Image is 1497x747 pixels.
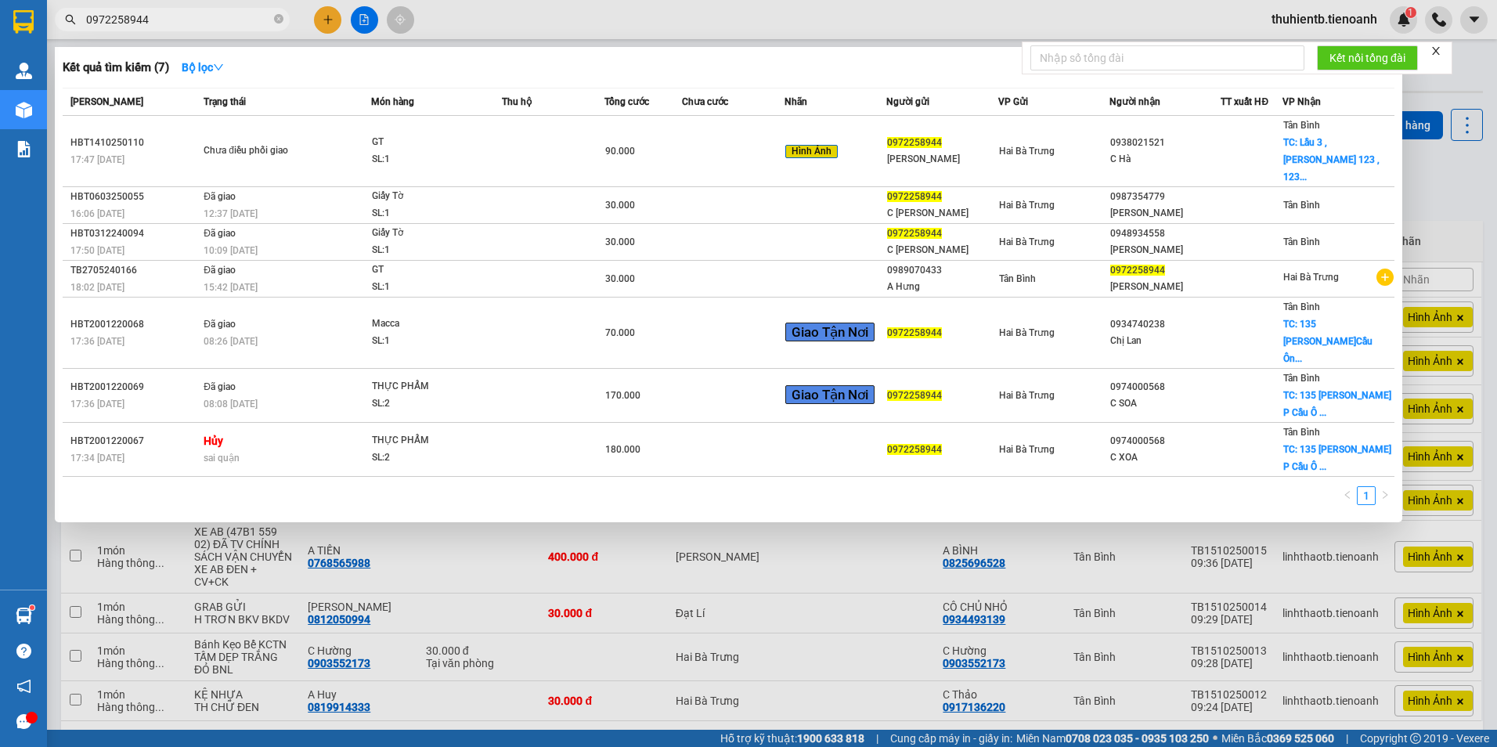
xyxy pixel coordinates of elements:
[70,399,124,410] span: 17:36 [DATE]
[887,228,942,239] span: 0972258944
[1380,490,1390,500] span: right
[372,188,489,205] div: Giấy Tờ
[1376,269,1394,286] span: plus-circle
[1317,45,1418,70] button: Kết nối tổng đài
[1282,96,1321,107] span: VP Nhận
[16,644,31,659] span: question-circle
[1283,272,1339,283] span: Hai Bà Trưng
[1376,486,1394,505] button: right
[605,444,640,455] span: 180.000
[1283,390,1391,418] span: TC: 135 [PERSON_NAME] P Cầu Ô ...
[65,14,76,25] span: search
[204,399,258,410] span: 08:08 [DATE]
[16,141,32,157] img: solution-icon
[16,679,31,694] span: notification
[785,385,875,404] span: Giao Tận Nơi
[372,134,489,151] div: GT
[1338,486,1357,505] li: Previous Page
[70,316,199,333] div: HBT2001220068
[16,63,32,79] img: warehouse-icon
[999,200,1055,211] span: Hai Bà Trưng
[204,453,240,464] span: sai quận
[372,333,489,350] div: SL: 1
[605,200,635,211] span: 30.000
[999,444,1055,455] span: Hai Bà Trưng
[204,435,223,447] strong: Hủy
[1283,301,1320,312] span: Tân Bình
[887,151,997,168] div: [PERSON_NAME]
[70,245,124,256] span: 17:50 [DATE]
[204,381,236,392] span: Đã giao
[1110,226,1220,242] div: 0948934558
[1110,151,1220,168] div: C Hà
[1430,45,1441,56] span: close
[70,226,199,242] div: HBT0312240094
[999,273,1036,284] span: Tân Bình
[605,146,635,157] span: 90.000
[70,135,199,151] div: HBT1410250110
[371,96,414,107] span: Món hàng
[1110,333,1220,349] div: Chị Lan
[1221,96,1268,107] span: TT xuất HĐ
[372,378,489,395] div: THỰC PHẨM
[204,208,258,219] span: 12:37 [DATE]
[86,11,271,28] input: Tìm tên, số ĐT hoặc mã đơn
[1110,205,1220,222] div: [PERSON_NAME]
[605,236,635,247] span: 30.000
[887,191,942,202] span: 0972258944
[372,432,489,449] div: THỰC PHẨM
[204,143,321,160] div: Chưa điều phối giao
[502,96,532,107] span: Thu hộ
[70,453,124,464] span: 17:34 [DATE]
[70,433,199,449] div: HBT2001220067
[70,336,124,347] span: 17:36 [DATE]
[372,225,489,242] div: Giấy Tờ
[16,608,32,624] img: warehouse-icon
[70,96,143,107] span: [PERSON_NAME]
[169,55,236,80] button: Bộ lọcdown
[372,316,489,333] div: Macca
[372,395,489,413] div: SL: 2
[213,62,224,73] span: down
[70,189,199,205] div: HBT0603250055
[274,14,283,23] span: close-circle
[70,154,124,165] span: 17:47 [DATE]
[70,262,199,279] div: TB2705240166
[887,390,942,401] span: 0972258944
[998,96,1028,107] span: VP Gửi
[785,96,807,107] span: Nhãn
[16,714,31,729] span: message
[1329,49,1405,67] span: Kết nối tổng đài
[887,262,997,279] div: 0989070433
[1110,449,1220,466] div: C XOA
[204,245,258,256] span: 10:09 [DATE]
[999,236,1055,247] span: Hai Bà Trưng
[605,273,635,284] span: 30.000
[372,151,489,168] div: SL: 1
[372,205,489,222] div: SL: 1
[1110,433,1220,449] div: 0974000568
[1110,379,1220,395] div: 0974000568
[372,242,489,259] div: SL: 1
[682,96,728,107] span: Chưa cước
[1283,444,1391,472] span: TC: 135 [PERSON_NAME] P Cầu Ô ...
[30,605,34,610] sup: 1
[1110,395,1220,412] div: C SOA
[1283,120,1320,131] span: Tân Bình
[1358,487,1375,504] a: 1
[999,146,1055,157] span: Hai Bà Trưng
[70,379,199,395] div: HBT2001220069
[1110,189,1220,205] div: 0987354779
[274,13,283,27] span: close-circle
[16,102,32,118] img: warehouse-icon
[182,61,224,74] strong: Bộ lọc
[887,279,997,295] div: A Hưng
[887,137,942,148] span: 0972258944
[372,449,489,467] div: SL: 2
[1110,242,1220,258] div: [PERSON_NAME]
[1343,490,1352,500] span: left
[70,208,124,219] span: 16:06 [DATE]
[204,191,236,202] span: Đã giao
[204,282,258,293] span: 15:42 [DATE]
[1283,427,1320,438] span: Tân Bình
